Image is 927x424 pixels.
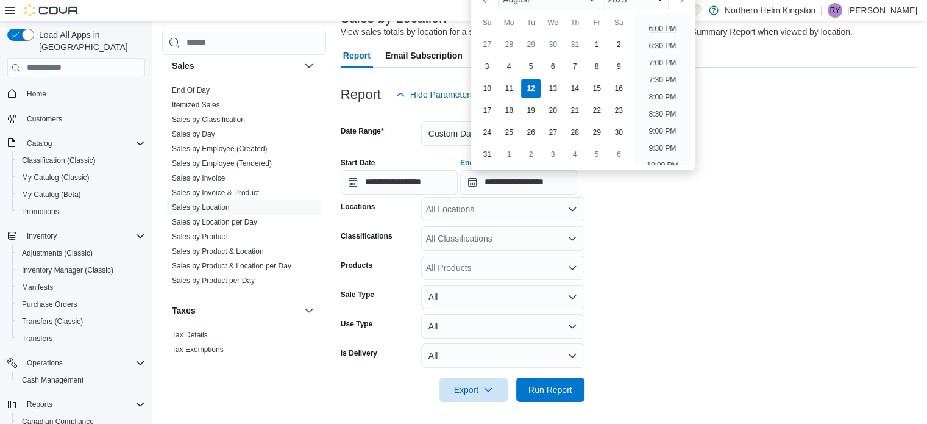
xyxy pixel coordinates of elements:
[341,126,384,136] label: Date Range
[172,100,220,110] span: Itemized Sales
[172,262,291,270] a: Sales by Product & Location per Day
[172,130,215,138] a: Sales by Day
[567,204,577,214] button: Open list of options
[172,345,224,354] a: Tax Exemptions
[27,358,63,368] span: Operations
[460,170,577,195] input: Press the down key to enter a popover containing a calendar. Press the escape key to close the po...
[27,89,46,99] span: Home
[17,263,118,278] a: Inventory Manager (Classic)
[172,246,264,256] span: Sales by Product & Location
[172,203,230,212] a: Sales by Location
[22,317,83,326] span: Transfers (Classic)
[644,141,681,156] li: 9:30 PM
[12,296,150,313] button: Purchase Orders
[22,356,145,370] span: Operations
[341,261,372,270] label: Products
[17,373,88,387] a: Cash Management
[421,314,584,339] button: All
[22,229,62,243] button: Inventory
[543,145,563,164] div: day-3
[27,138,52,148] span: Catalog
[341,170,458,195] input: Press the down key to open a popover containing a calendar.
[172,203,230,212] span: Sales by Location
[725,3,815,18] p: Northern Helm Kingston
[22,156,96,165] span: Classification (Classic)
[17,204,64,219] a: Promotions
[17,170,145,185] span: My Catalog (Classic)
[341,231,392,241] label: Classifications
[12,372,150,389] button: Cash Management
[172,115,245,124] a: Sales by Classification
[22,265,113,275] span: Inventory Manager (Classic)
[565,13,584,32] div: Th
[172,173,225,183] span: Sales by Invoice
[341,202,375,212] label: Locations
[172,159,272,168] a: Sales by Employee (Tendered)
[543,101,563,120] div: day-20
[172,85,210,95] span: End Of Day
[172,345,224,354] span: Tax Exemptions
[385,43,463,68] span: Email Subscription
[567,263,577,273] button: Open list of options
[543,123,563,142] div: day-27
[521,101,541,120] div: day-19
[172,218,257,226] a: Sales by Location per Day
[17,314,145,329] span: Transfers (Classic)
[828,3,842,18] div: Rylee Yenson
[477,35,497,54] div: day-27
[172,331,208,339] a: Tax Details
[27,231,57,241] span: Inventory
[17,170,94,185] a: My Catalog (Classic)
[22,86,145,101] span: Home
[17,331,57,346] a: Transfers
[12,245,150,262] button: Adjustments (Classic)
[499,123,519,142] div: day-25
[2,354,150,372] button: Operations
[162,328,326,362] div: Taxes
[543,35,563,54] div: day-30
[17,373,145,387] span: Cash Management
[609,79,628,98] div: day-16
[421,285,584,309] button: All
[587,35,606,54] div: day-1
[609,35,628,54] div: day-2
[172,60,194,72] h3: Sales
[172,232,227,241] a: Sales by Product
[609,101,628,120] div: day-23
[516,378,584,402] button: Run Report
[543,57,563,76] div: day-6
[12,313,150,330] button: Transfers (Classic)
[12,203,150,220] button: Promotions
[499,79,519,98] div: day-11
[609,123,628,142] div: day-30
[17,280,58,295] a: Manifests
[12,262,150,279] button: Inventory Manager (Classic)
[17,153,145,168] span: Classification (Classic)
[22,136,57,151] button: Catalog
[2,228,150,245] button: Inventory
[172,188,259,198] span: Sales by Invoice & Product
[172,144,268,154] span: Sales by Employee (Created)
[521,57,541,76] div: day-5
[2,135,150,152] button: Catalog
[2,396,150,413] button: Reports
[17,314,88,329] a: Transfers (Classic)
[17,263,145,278] span: Inventory Manager (Classic)
[644,56,681,70] li: 7:00 PM
[22,334,52,343] span: Transfers
[644,73,681,87] li: 7:30 PM
[2,110,150,128] button: Customers
[172,261,291,271] span: Sales by Product & Location per Day
[644,21,681,36] li: 6:00 PM
[22,87,51,101] a: Home
[543,79,563,98] div: day-13
[22,190,81,199] span: My Catalog (Beta)
[644,38,681,53] li: 6:30 PM
[172,145,268,153] a: Sales by Employee (Created)
[587,101,606,120] div: day-22
[477,145,497,164] div: day-31
[499,13,519,32] div: Mo
[22,375,83,385] span: Cash Management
